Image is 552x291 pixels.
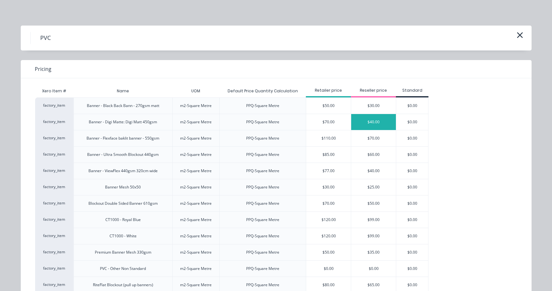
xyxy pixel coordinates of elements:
[306,163,351,179] div: $77.00
[396,147,428,163] div: $0.00
[93,282,153,288] div: RiteFlat Blockout (pull up banners)
[180,266,212,272] div: m2-Square Metre
[87,103,159,109] div: Banner - Black Back Bann - 270gsm matt
[180,249,212,255] div: m2-Square Metre
[35,179,73,195] div: factory_item
[246,233,279,239] div: PPQ-Square Metre
[396,163,428,179] div: $0.00
[35,85,73,97] div: Xero Item #
[306,98,351,114] div: $50.00
[35,97,73,114] div: factory_item
[105,184,141,190] div: Banner Mesh 50x50
[180,168,212,174] div: m2-Square Metre
[306,114,351,130] div: $70.00
[246,135,279,141] div: PPQ-Square Metre
[35,228,73,244] div: factory_item
[180,103,212,109] div: m2-Square Metre
[186,83,205,99] div: UOM
[351,195,396,211] div: $50.00
[306,212,351,228] div: $120.00
[351,88,396,93] div: Reseller price
[246,168,279,174] div: PPQ-Square Metre
[246,217,279,223] div: PPQ-Square Metre
[351,212,396,228] div: $99.00
[396,244,428,260] div: $0.00
[35,65,51,73] span: Pricing
[351,244,396,260] div: $35.00
[396,179,428,195] div: $0.00
[306,244,351,260] div: $50.00
[246,103,279,109] div: PPQ-Square Metre
[396,212,428,228] div: $0.00
[88,168,158,174] div: Banner - ViewFlex 440gsm 320cm wide
[246,119,279,125] div: PPQ-Square Metre
[306,130,351,146] div: $110.00
[351,228,396,244] div: $99.00
[180,135,212,141] div: m2-Square Metre
[35,130,73,146] div: factory_item
[246,266,279,272] div: PPQ-Square Metre
[35,260,73,277] div: factory_item
[30,32,60,44] h4: PVC
[35,163,73,179] div: factory_item
[35,146,73,163] div: factory_item
[351,147,396,163] div: $60.00
[35,211,73,228] div: factory_item
[396,130,428,146] div: $0.00
[95,249,151,255] div: Premium Banner Mesh 330gsm
[87,135,159,141] div: Banner - Flexface baklit banner - 550gsm
[246,184,279,190] div: PPQ-Square Metre
[87,152,159,157] div: Banner - Ultra Smooth Blockout 440gsm
[35,244,73,260] div: factory_item
[396,195,428,211] div: $0.00
[396,98,428,114] div: $0.00
[35,195,73,211] div: factory_item
[306,228,351,244] div: $120.00
[351,179,396,195] div: $25.00
[246,249,279,255] div: PPQ-Square Metre
[88,201,158,206] div: Blockout Double Sided Banner 610gsm
[105,217,141,223] div: CT1000 - Royal Blue
[351,98,396,114] div: $30.00
[306,261,351,277] div: $0.00
[180,184,212,190] div: m2-Square Metre
[112,83,134,99] div: Name
[180,201,212,206] div: m2-Square Metre
[180,282,212,288] div: m2-Square Metre
[35,114,73,130] div: factory_item
[110,233,137,239] div: CT1000 - White
[306,195,351,211] div: $70.00
[223,83,303,99] div: Default Price Quantity Calculation
[180,152,212,157] div: m2-Square Metre
[180,119,212,125] div: m2-Square Metre
[246,201,279,206] div: PPQ-Square Metre
[306,179,351,195] div: $30.00
[351,114,396,130] div: $40.00
[246,282,279,288] div: PPQ-Square Metre
[351,163,396,179] div: $40.00
[306,147,351,163] div: $85.00
[396,88,428,93] div: Standard
[180,217,212,223] div: m2-Square Metre
[89,119,157,125] div: Banner - Digi Matte: Digi Matt 450gsm
[306,88,351,93] div: Retailer price
[351,130,396,146] div: $70.00
[351,261,396,277] div: $0.00
[396,114,428,130] div: $0.00
[180,233,212,239] div: m2-Square Metre
[396,228,428,244] div: $0.00
[100,266,146,272] div: PVC - Other Non Standard
[246,152,279,157] div: PPQ-Square Metre
[396,261,428,277] div: $0.00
